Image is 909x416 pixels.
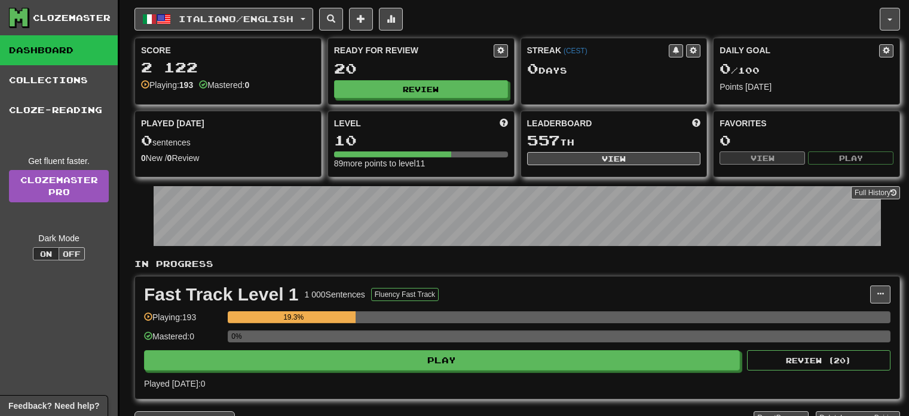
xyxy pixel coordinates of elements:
[747,350,890,371] button: Review (20)
[144,350,740,371] button: Play
[334,157,508,169] div: 89 more points to level 11
[720,117,893,129] div: Favorites
[141,79,193,91] div: Playing:
[141,132,152,148] span: 0
[720,44,879,57] div: Daily Goal
[134,8,313,31] button: Italiano/English
[141,152,315,164] div: New / Review
[564,47,587,55] a: (CEST)
[199,79,249,91] div: Mastered:
[144,286,299,303] div: Fast Track Level 1
[179,14,293,24] span: Italiano / English
[349,8,373,31] button: Add sentence to collection
[244,80,249,90] strong: 0
[527,61,701,77] div: Day s
[167,153,172,163] strong: 0
[141,44,315,56] div: Score
[720,65,760,75] span: / 100
[141,133,315,148] div: sentences
[9,170,109,202] a: ClozemasterPro
[851,186,900,199] button: Full History
[141,153,146,163] strong: 0
[527,132,560,148] span: 557
[527,44,669,56] div: Streak
[231,311,356,323] div: 19.3%
[134,258,900,270] p: In Progress
[334,133,508,148] div: 10
[527,133,701,148] div: th
[144,330,222,350] div: Mastered: 0
[305,289,365,300] div: 1 000 Sentences
[527,152,701,165] button: View
[334,61,508,76] div: 20
[141,60,315,75] div: 2 122
[334,117,361,129] span: Level
[144,311,222,331] div: Playing: 193
[319,8,343,31] button: Search sentences
[379,8,403,31] button: More stats
[720,133,893,148] div: 0
[720,81,893,93] div: Points [DATE]
[334,44,494,56] div: Ready for Review
[9,232,109,244] div: Dark Mode
[141,117,204,129] span: Played [DATE]
[33,12,111,24] div: Clozemaster
[527,60,538,77] span: 0
[33,247,59,260] button: On
[720,151,805,165] button: View
[720,60,731,77] span: 0
[808,151,893,165] button: Play
[527,117,592,129] span: Leaderboard
[334,80,508,98] button: Review
[8,400,99,412] span: Open feedback widget
[144,379,205,388] span: Played [DATE]: 0
[179,80,193,90] strong: 193
[59,247,85,260] button: Off
[692,117,700,129] span: This week in points, UTC
[500,117,508,129] span: Score more points to level up
[9,155,109,167] div: Get fluent faster.
[371,288,439,301] button: Fluency Fast Track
